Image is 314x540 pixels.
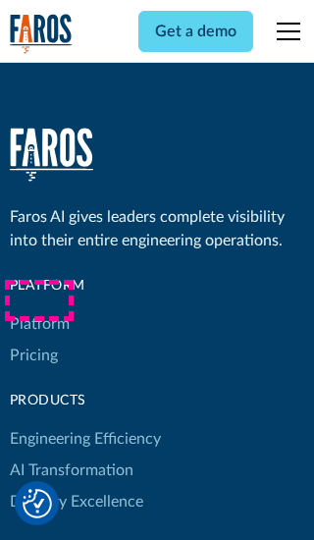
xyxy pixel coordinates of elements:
[10,308,70,340] a: Platform
[10,14,73,54] a: home
[10,14,73,54] img: Logo of the analytics and reporting company Faros.
[10,391,161,411] div: products
[10,486,143,517] a: Delivery Excellence
[138,11,253,52] a: Get a demo
[10,128,93,182] a: home
[23,489,52,518] button: Cookie Settings
[10,340,58,371] a: Pricing
[23,489,52,518] img: Revisit consent button
[10,205,305,252] div: Faros AI gives leaders complete visibility into their entire engineering operations.
[265,8,304,55] div: menu
[10,455,133,486] a: AI Transformation
[10,423,161,455] a: Engineering Efficiency
[10,276,161,297] div: Platform
[10,128,93,182] img: Faros Logo White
